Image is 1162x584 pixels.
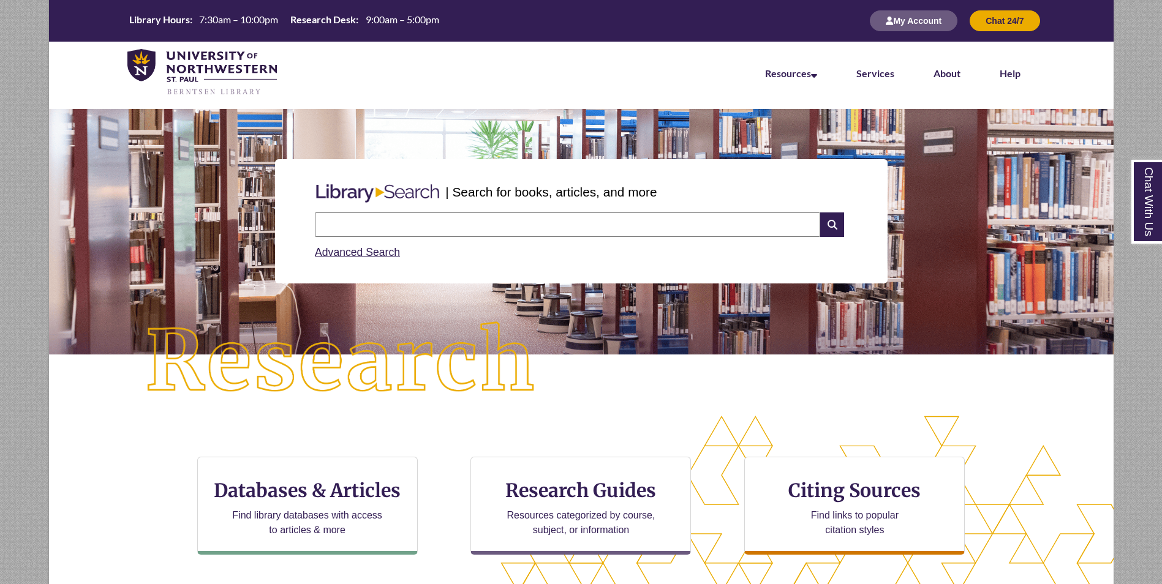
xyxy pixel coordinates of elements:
img: Libary Search [310,179,445,208]
p: | Search for books, articles, and more [445,182,657,201]
a: Research Guides Resources categorized by course, subject, or information [470,457,691,555]
a: My Account [870,15,957,26]
th: Library Hours: [124,13,194,26]
a: Chat 24/7 [970,15,1039,26]
a: Services [856,67,894,79]
a: Help [1000,67,1021,79]
table: Hours Today [124,13,444,28]
h3: Databases & Articles [208,479,407,502]
a: About [934,67,960,79]
a: Resources [765,67,817,79]
p: Find links to popular citation styles [795,508,915,537]
a: Citing Sources Find links to popular citation styles [744,457,965,555]
span: 7:30am – 10:00pm [199,13,278,25]
img: Research [102,279,581,445]
i: Search [820,212,843,237]
p: Resources categorized by course, subject, or information [501,508,661,537]
button: Chat 24/7 [970,10,1039,31]
button: My Account [870,10,957,31]
h3: Citing Sources [780,479,930,502]
a: Advanced Search [315,246,400,258]
a: Hours Today [124,13,444,29]
img: UNWSP Library Logo [127,49,277,97]
a: Databases & Articles Find library databases with access to articles & more [197,457,418,555]
h3: Research Guides [481,479,681,502]
span: 9:00am – 5:00pm [366,13,439,25]
p: Find library databases with access to articles & more [227,508,387,537]
th: Research Desk: [285,13,360,26]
